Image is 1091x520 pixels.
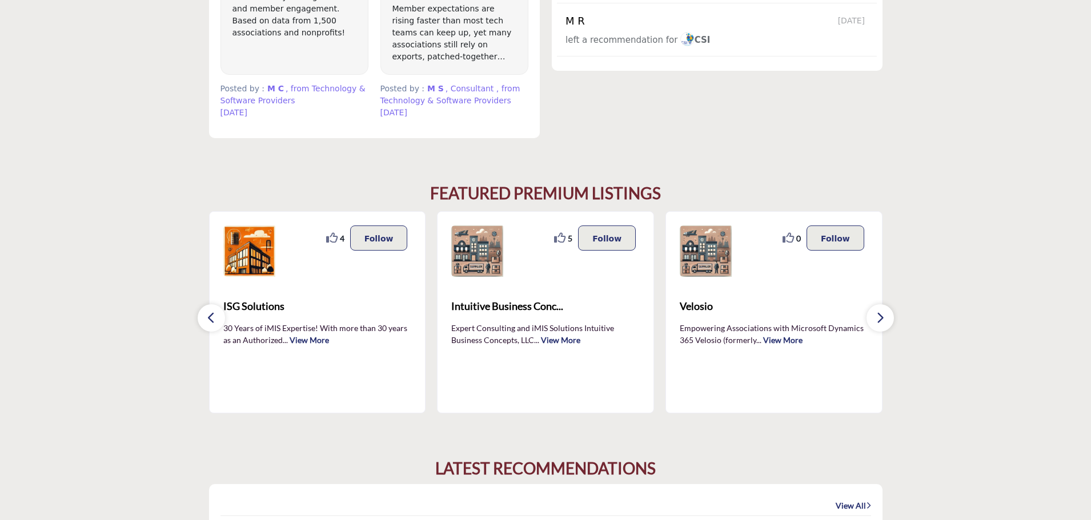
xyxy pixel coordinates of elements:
img: Velosio [680,225,732,277]
a: View More [541,335,580,345]
a: imageCSI [680,33,711,47]
button: Follow [807,225,864,251]
button: Follow [578,225,636,251]
span: ... [756,335,761,345]
p: Follow [821,232,850,244]
span: , from Technology & Software Providers [220,84,366,105]
span: ... [534,335,539,345]
p: Follow [364,232,394,244]
h2: FEATURED PREMIUM LISTINGS [430,184,661,203]
span: S [438,84,444,93]
img: image [680,32,695,46]
span: [DATE] [220,108,247,117]
img: Intuitive Business Concepts, LLC. [451,225,503,277]
p: Posted by : [380,83,528,107]
p: 30 Years of iMIS Expertise! With more than 30 years as an Authorized [223,322,412,345]
img: ISG Solutions [223,225,275,277]
h2: LATEST RECOMMENDATIONS [435,459,656,478]
span: , from Technology & Software Providers [380,84,520,105]
a: Velosio [680,291,868,321]
h5: M R [565,15,587,27]
span: Velosio [680,299,868,314]
a: View More [290,335,329,345]
span: , Consultant [446,84,494,93]
a: ISG Solutions [223,291,412,321]
span: [DATE] [380,108,407,117]
span: ISG Solutions [223,299,412,314]
p: Expert Consulting and iMIS Solutions Intuitive Business Concepts, LLC [451,322,640,345]
p: Member expectations are rising faster than most tech teams can keep up, yet many associations sti... [392,3,516,63]
span: C [278,84,284,93]
span: 5 [568,232,572,244]
span: 4 [340,232,344,244]
button: Follow [350,225,408,251]
span: left a recommendation for [565,35,677,45]
a: Intuitive Business Conc... [451,291,640,321]
span: M [267,84,275,93]
a: View More [763,335,803,345]
span: [DATE] [838,15,868,27]
b: Intuitive Business Concepts, LLC. [451,291,640,321]
span: CSI [680,35,711,45]
span: ... [283,335,288,345]
p: Posted by : [220,83,368,107]
p: Empowering Associations with Microsoft Dynamics 365 Velosio (formerly [680,322,868,345]
a: View All [836,500,871,511]
p: Follow [592,232,621,244]
span: 0 [796,232,801,244]
span: M [427,84,435,93]
span: Intuitive Business Conc... [451,299,640,314]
